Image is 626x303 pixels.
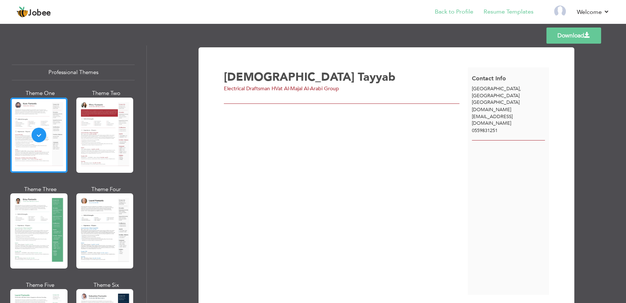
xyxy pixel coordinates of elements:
[468,85,549,106] div: [GEOGRAPHIC_DATA]
[520,85,521,92] span: ,
[472,99,520,106] span: [GEOGRAPHIC_DATA]
[472,127,498,134] span: 0559831251
[472,74,506,83] span: Contact Info
[358,69,396,85] span: Tayyab
[28,9,51,17] span: Jobee
[12,281,69,289] div: Theme Five
[546,28,601,44] a: Download
[12,90,69,97] div: Theme One
[17,6,28,18] img: jobee.io
[577,8,609,17] a: Welcome
[12,65,135,80] div: Professional Themes
[17,6,51,18] a: Jobee
[78,90,135,97] div: Theme Two
[224,69,354,85] span: [DEMOGRAPHIC_DATA]
[484,8,534,16] a: Resume Templates
[278,85,339,92] span: at Al-Majal Al-Arabi Group
[472,106,513,127] span: [DOMAIN_NAME][EMAIL_ADDRESS][DOMAIN_NAME]
[554,6,566,17] img: Profile Img
[224,85,278,92] span: Electrical Draftsman HV
[12,186,69,193] div: Theme Three
[435,8,473,16] a: Back to Profile
[78,281,135,289] div: Theme Six
[472,85,520,92] span: [GEOGRAPHIC_DATA]
[78,186,135,193] div: Theme Four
